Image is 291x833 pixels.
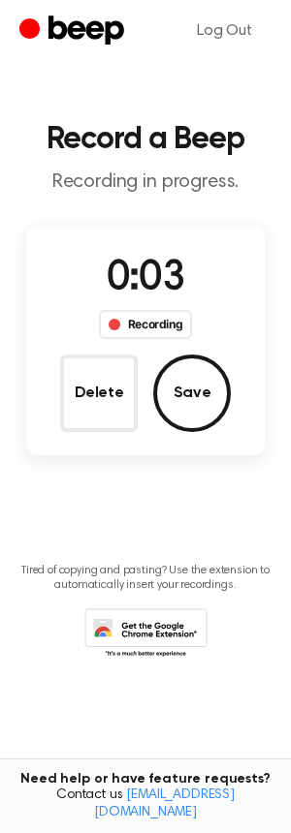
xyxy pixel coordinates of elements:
a: Beep [19,13,129,50]
span: Contact us [12,787,279,821]
p: Recording in progress. [16,170,275,195]
h1: Record a Beep [16,124,275,155]
div: Recording [99,310,193,339]
p: Tired of copying and pasting? Use the extension to automatically insert your recordings. [16,564,275,593]
button: Delete Audio Record [60,355,138,432]
span: 0:03 [107,259,184,299]
a: [EMAIL_ADDRESS][DOMAIN_NAME] [94,788,235,819]
a: Log Out [178,8,272,54]
button: Save Audio Record [153,355,231,432]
